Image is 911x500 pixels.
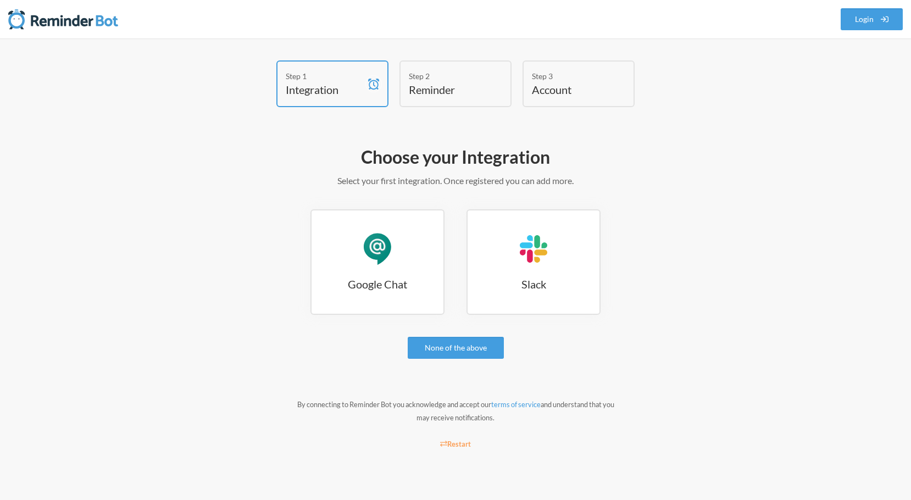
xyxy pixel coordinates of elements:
h4: Account [532,82,609,97]
p: Select your first integration. Once registered you can add more. [137,174,774,187]
h2: Choose your Integration [137,146,774,169]
div: Step 2 [409,70,486,82]
small: Restart [440,440,471,448]
img: Reminder Bot [8,8,118,30]
small: By connecting to Reminder Bot you acknowledge and accept our and understand that you may receive ... [297,400,614,422]
h4: Integration [286,82,363,97]
a: Login [841,8,903,30]
a: terms of service [491,400,541,409]
div: Step 1 [286,70,363,82]
a: None of the above [408,337,504,359]
h3: Google Chat [312,276,443,292]
h3: Slack [468,276,599,292]
div: Step 3 [532,70,609,82]
h4: Reminder [409,82,486,97]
